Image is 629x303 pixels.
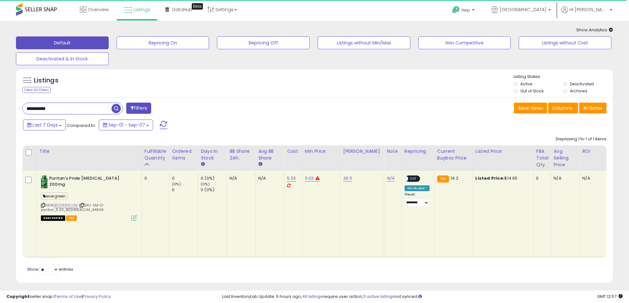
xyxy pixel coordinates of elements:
[258,148,282,161] div: Avg BB Share
[41,215,65,221] span: All listings that are unavailable for purchase on Amazon for any reason other than out-of-stock
[447,1,481,21] a: Help
[6,294,111,300] div: seller snap | |
[33,122,58,128] span: Last 7 Days
[49,175,127,189] b: Puritan's Pride [MEDICAL_DATA] 200mg
[144,148,167,161] div: Fulfillable Quantity
[582,175,603,181] div: N/A
[172,175,198,181] div: 0
[41,203,105,212] span: | SKU: SM-O-puritan_5.33_B00IR83CUM_34948
[41,175,137,220] div: ASIN:
[405,185,430,191] div: Win BuyBox *
[552,105,572,111] span: Columns
[579,103,607,113] button: Actions
[514,74,613,80] p: Listing States:
[287,175,296,182] a: 5.33
[387,148,399,155] div: Note
[305,175,314,182] a: 11.02
[229,175,251,181] div: N/A
[561,6,612,21] a: Hi [PERSON_NAME]
[318,36,410,49] button: Listings without Min/Max
[519,36,611,49] button: Listings without Cost
[16,36,109,49] button: Default
[222,294,623,300] div: Last InventoryLab Update: 5 hours ago, require user action, not synced.
[172,6,192,13] span: DataHub
[258,161,262,167] small: Avg BB Share.
[576,27,613,33] span: Show Analytics
[229,148,253,161] div: BB Share 24h.
[172,187,198,193] div: 0
[514,103,547,113] button: Save View
[126,103,151,114] button: Filters
[192,3,203,10] div: Tooltip anchor
[55,293,82,299] a: Terms of Use
[437,175,449,183] small: FBA
[172,148,195,161] div: Ordered Items
[520,81,532,87] label: Active
[16,52,109,65] button: Deactivated & In Stock
[41,175,48,188] img: 41Cnm5wxElL._SL40_.jpg
[476,148,531,155] div: Listed Price
[34,76,58,85] h5: Listings
[23,120,66,130] button: Last 7 Days
[287,148,299,155] div: Cost
[536,175,546,181] div: 0
[570,88,587,94] label: Archived
[27,266,73,272] span: Show: entries
[108,122,145,128] span: Sep-01 - Sep-07
[597,293,623,299] span: 2025-09-15 12:57 GMT
[476,175,505,181] b: Listed Price:
[570,81,594,87] label: Deactivated
[302,293,322,299] a: 46 listings
[54,203,78,208] a: B00IR83CUM
[452,6,460,14] i: Get Help
[363,293,394,299] a: 11 active listings
[39,148,139,155] div: Title
[554,148,577,168] div: Avg Selling Price
[201,148,224,161] div: Days In Stock
[418,36,511,49] button: Non Competitive
[201,187,227,193] div: 0 (0%)
[201,161,205,167] small: Days In Stock.
[556,136,607,142] div: Displaying 1 to 1 of 1 items
[520,88,544,94] label: Out of Stock
[343,175,352,182] a: 20.11
[83,293,111,299] a: Privacy Policy
[22,87,51,93] div: Clear All Filters
[437,148,470,161] div: Current Buybox Price
[570,6,608,13] span: Hi [PERSON_NAME]
[41,192,68,200] span: evergreen
[405,148,432,155] div: Repricing
[201,175,227,181] div: 0 (0%)
[554,175,575,181] div: N/A
[88,6,109,13] span: Overview
[500,6,547,13] span: [GEOGRAPHIC_DATA]
[536,148,548,168] div: FBA Total Qty
[172,182,181,187] small: (0%)
[387,175,394,182] a: N/A
[67,122,96,128] span: Compared to:
[476,175,529,181] div: $14.65
[117,36,209,49] button: Repricing On
[408,176,418,182] span: OFF
[548,103,578,113] button: Columns
[582,148,606,155] div: ROI
[66,215,77,221] span: FBA
[343,148,381,155] div: [PERSON_NAME]
[405,192,430,206] div: Preset:
[258,175,279,181] div: N/A
[201,182,210,187] small: (0%)
[6,293,30,299] strong: Copyright
[451,175,459,181] span: 14.2
[99,120,153,130] button: Sep-01 - Sep-07
[305,148,338,155] div: Min Price
[134,6,150,13] span: Listings
[144,175,164,181] div: 0
[462,7,470,13] span: Help
[217,36,310,49] button: Repricing Off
